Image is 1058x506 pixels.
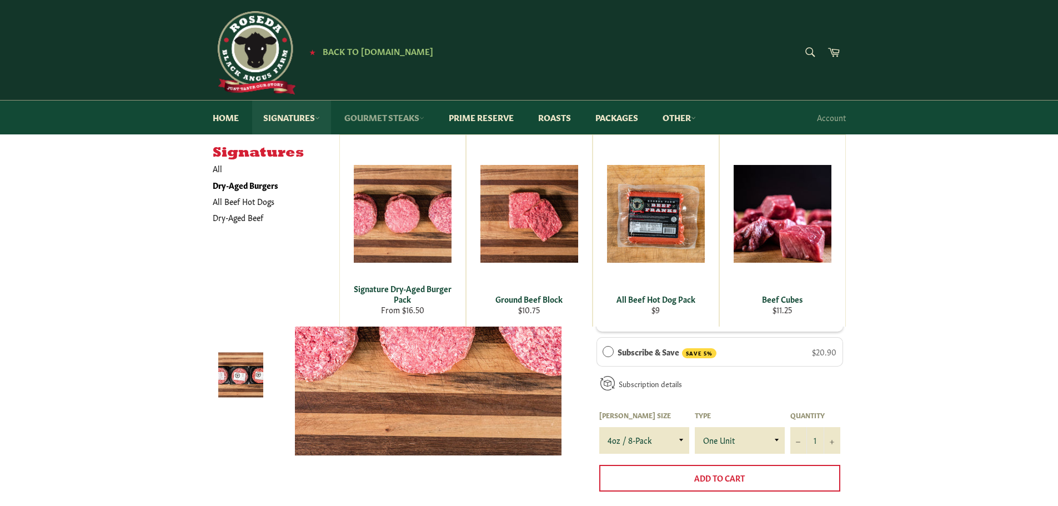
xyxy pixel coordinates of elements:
[603,345,614,358] div: Subscribe & Save
[695,410,785,420] label: Type
[599,410,689,420] label: [PERSON_NAME] Size
[790,410,840,420] label: Quantity
[207,193,328,209] a: All Beef Hot Dogs
[527,101,582,134] a: Roasts
[719,134,846,327] a: Beef Cubes Beef Cubes $11.25
[347,304,458,315] div: From $16.50
[213,146,339,161] h5: Signatures
[323,45,433,57] span: Back to [DOMAIN_NAME]
[207,161,339,177] a: All
[473,304,585,315] div: $10.75
[682,348,716,359] span: SAVE 5%
[618,345,716,359] label: Subscribe & Save
[600,304,711,315] div: $9
[207,177,328,193] a: Dry-Aged Burgers
[726,304,838,315] div: $11.25
[309,47,315,56] span: ★
[438,101,525,134] a: Prime Reserve
[790,427,807,454] button: Reduce item quantity by one
[824,427,840,454] button: Increase item quantity by one
[304,47,433,56] a: ★ Back to [DOMAIN_NAME]
[600,294,711,304] div: All Beef Hot Dog Pack
[213,11,296,94] img: Roseda Beef
[473,294,585,304] div: Ground Beef Block
[347,283,458,305] div: Signature Dry-Aged Burger Pack
[607,165,705,263] img: All Beef Hot Dog Pack
[726,294,838,304] div: Beef Cubes
[252,101,331,134] a: Signatures
[593,134,719,327] a: All Beef Hot Dog Pack All Beef Hot Dog Pack $9
[599,465,840,492] button: Add to Cart
[354,165,452,263] img: Signature Dry-Aged Burger Pack
[207,209,328,226] a: Dry-Aged Beef
[218,353,263,398] img: Signature Dry-Aged Burger Pack
[694,472,745,483] span: Add to Cart
[466,134,593,327] a: Ground Beef Block Ground Beef Block $10.75
[619,378,682,389] a: Subscription details
[651,101,707,134] a: Other
[480,165,578,263] img: Ground Beef Block
[584,101,649,134] a: Packages
[202,101,250,134] a: Home
[339,134,466,327] a: Signature Dry-Aged Burger Pack Signature Dry-Aged Burger Pack From $16.50
[812,346,836,357] span: $20.90
[333,101,435,134] a: Gourmet Steaks
[811,101,851,134] a: Account
[734,165,831,263] img: Beef Cubes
